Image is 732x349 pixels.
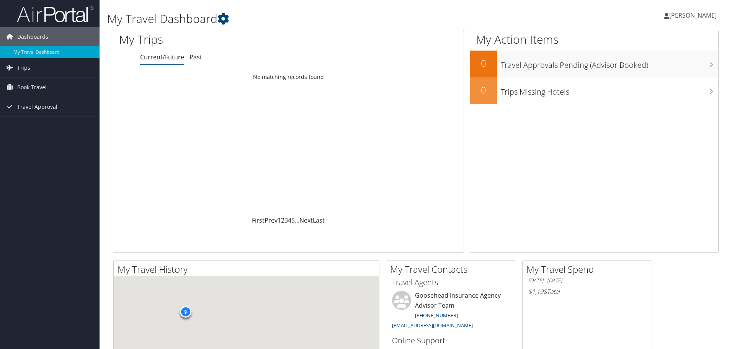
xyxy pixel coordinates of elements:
[388,291,514,332] li: Goosehead Insurance Agency Advisor Team
[313,216,325,224] a: Last
[501,56,718,70] h3: Travel Approvals Pending (Advisor Booked)
[470,31,718,48] h1: My Action Items
[107,11,519,27] h1: My Travel Dashboard
[17,78,47,97] span: Book Travel
[113,70,464,84] td: No matching records found
[265,216,278,224] a: Prev
[17,58,30,77] span: Trips
[180,306,191,317] div: 9
[281,216,284,224] a: 2
[118,263,379,276] h2: My Travel History
[252,216,265,224] a: First
[299,216,313,224] a: Next
[470,57,497,70] h2: 0
[392,335,510,346] h3: Online Support
[470,51,718,77] a: 0Travel Approvals Pending (Advisor Booked)
[664,4,724,27] a: [PERSON_NAME]
[17,27,48,46] span: Dashboards
[288,216,291,224] a: 4
[390,263,516,276] h2: My Travel Contacts
[295,216,299,224] span: …
[291,216,295,224] a: 5
[415,312,458,319] a: [PHONE_NUMBER]
[190,53,202,61] a: Past
[669,11,717,20] span: [PERSON_NAME]
[278,216,281,224] a: 1
[17,97,57,116] span: Travel Approval
[140,53,184,61] a: Current/Future
[17,5,93,23] img: airportal-logo.png
[470,84,497,97] h2: 0
[470,77,718,104] a: 0Trips Missing Hotels
[528,287,646,296] h6: Total
[528,277,646,284] h6: [DATE] - [DATE]
[528,287,547,296] span: $1,198
[526,263,652,276] h2: My Travel Spend
[392,322,473,329] a: [EMAIL_ADDRESS][DOMAIN_NAME]
[284,216,288,224] a: 3
[392,277,510,288] h3: Travel Agents
[501,83,718,97] h3: Trips Missing Hotels
[119,31,312,48] h1: My Trips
